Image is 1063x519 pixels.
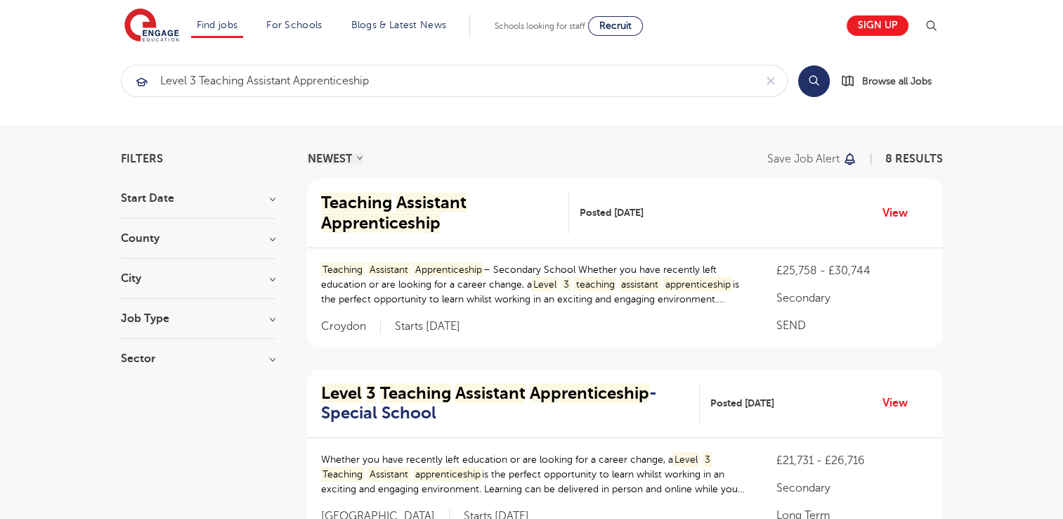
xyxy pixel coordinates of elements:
[396,193,467,212] mark: Assistant
[380,383,451,403] mark: Teaching
[121,313,275,324] h3: Job Type
[776,290,928,307] p: Secondary
[121,65,788,97] div: Submit
[755,65,787,96] button: Clear
[798,65,830,97] button: Search
[776,452,928,469] p: £21,731 - £26,716
[776,480,928,496] p: Secondary
[351,20,447,30] a: Blogs & Latest News
[882,394,918,412] a: View
[321,383,700,424] a: Level 3 Teaching Assistant Apprenticeship- Special School
[885,153,943,165] span: 8 RESULTS
[121,353,275,364] h3: Sector
[663,277,733,292] mark: apprenticeship
[495,21,585,31] span: Schools looking for staff
[841,73,943,89] a: Browse all Jobs
[767,153,858,165] button: Save job alert
[121,233,275,244] h3: County
[703,452,712,467] mark: 3
[673,452,700,467] mark: Level
[321,193,392,212] mark: Teaching
[124,8,179,44] img: Engage Education
[580,205,644,220] span: Posted [DATE]
[321,319,381,334] span: Croydon
[776,262,928,279] p: £25,758 - £30,744
[121,153,163,165] span: Filters
[530,383,649,403] mark: Apprenticeship
[321,193,570,233] a: Teaching Assistant Apprenticeship
[266,20,322,30] a: For Schools
[122,65,755,96] input: Submit
[121,273,275,284] h3: City
[776,317,928,334] p: SEND
[847,15,908,36] a: Sign up
[882,204,918,222] a: View
[367,262,410,277] mark: Assistant
[395,319,460,334] p: Starts [DATE]
[574,277,617,292] mark: teaching
[455,383,526,403] mark: Assistant
[321,383,362,403] mark: Level
[321,213,441,233] mark: Apprenticeship
[321,383,689,424] h2: - Special School
[321,467,365,482] mark: Teaching
[367,467,410,482] mark: Assistant
[121,193,275,204] h3: Start Date
[321,262,749,307] p: – Secondary School Whether you have recently left education or are looking for a career change, a...
[413,262,484,277] mark: Apprenticeship
[197,20,238,30] a: Find jobs
[710,396,774,411] span: Posted [DATE]
[619,277,660,292] mark: assistant
[561,277,571,292] mark: 3
[599,20,632,31] span: Recruit
[413,467,483,482] mark: apprenticeship
[588,16,643,36] a: Recruit
[321,262,365,277] mark: Teaching
[862,73,932,89] span: Browse all Jobs
[366,383,376,403] mark: 3
[767,153,840,165] p: Save job alert
[532,277,559,292] mark: Level
[321,452,749,496] p: Whether you have recently left education or are looking for a career change, a is the perfect opp...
